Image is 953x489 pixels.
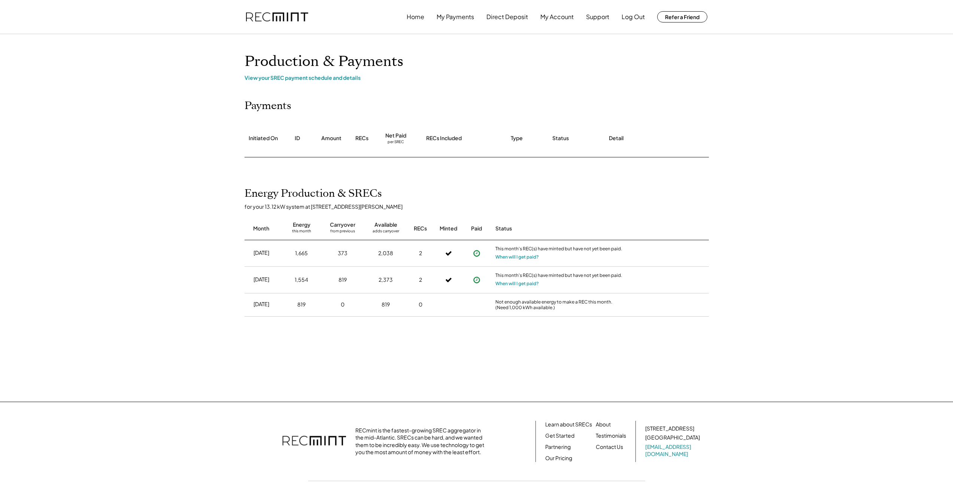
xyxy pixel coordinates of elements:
[414,225,427,232] div: RECs
[321,135,342,142] div: Amount
[545,455,572,462] a: Our Pricing
[330,229,355,236] div: from previous
[254,301,269,308] div: [DATE]
[245,187,382,200] h2: Energy Production & SRECs
[295,250,308,257] div: 1,665
[253,225,269,232] div: Month
[295,135,300,142] div: ID
[292,229,311,236] div: this month
[341,301,345,308] div: 0
[373,229,399,236] div: adds carryover
[382,301,390,308] div: 819
[254,249,269,257] div: [DATE]
[645,434,700,441] div: [GEOGRAPHIC_DATA]
[495,246,623,253] div: This month's REC(s) have minted but have not yet been paid.
[245,100,291,112] h2: Payments
[437,9,474,24] button: My Payments
[495,225,623,232] div: Status
[249,135,278,142] div: Initiated On
[246,12,308,22] img: recmint-logotype%403x.png
[379,276,393,284] div: 2,373
[297,301,306,308] div: 819
[254,276,269,283] div: [DATE]
[385,132,406,139] div: Net Paid
[471,274,482,286] button: Payment approved, but not yet initiated.
[545,432,574,440] a: Get Started
[374,221,397,229] div: Available
[486,9,528,24] button: Direct Deposit
[495,253,539,261] button: When will I get paid?
[419,301,422,308] div: 0
[338,250,347,257] div: 373
[339,276,347,284] div: 819
[330,221,355,229] div: Carryover
[495,272,623,280] div: This month's REC(s) have minted but have not yet been paid.
[540,9,574,24] button: My Account
[471,248,482,259] button: Payment approved, but not yet initiated.
[596,443,623,451] a: Contact Us
[293,221,310,229] div: Energy
[388,139,404,145] div: per SREC
[495,299,623,311] div: Not enough available energy to make a REC this month. (Need 1,000 kWh available.)
[419,276,422,284] div: 2
[440,225,457,232] div: Minted
[471,225,482,232] div: Paid
[596,432,626,440] a: Testimonials
[511,135,523,142] div: Type
[596,421,611,428] a: About
[407,9,424,24] button: Home
[645,425,694,432] div: [STREET_ADDRESS]
[552,135,569,142] div: Status
[419,250,422,257] div: 2
[245,74,709,81] div: View your SREC payment schedule and details
[355,135,368,142] div: RECs
[495,280,539,287] button: When will I get paid?
[657,11,707,22] button: Refer a Friend
[245,53,709,70] h1: Production & Payments
[355,427,488,456] div: RECmint is the fastest-growing SREC aggregator in the mid-Atlantic. SRECs can be hard, and we wan...
[295,276,308,284] div: 1,554
[645,443,701,458] a: [EMAIL_ADDRESS][DOMAIN_NAME]
[545,443,571,451] a: Partnering
[545,421,592,428] a: Learn about SRECs
[586,9,609,24] button: Support
[378,250,393,257] div: 2,038
[245,203,716,210] div: for your 13.12 kW system at [STREET_ADDRESS][PERSON_NAME]
[622,9,645,24] button: Log Out
[282,428,346,455] img: recmint-logotype%403x.png
[609,135,623,142] div: Detail
[426,135,462,142] div: RECs Included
